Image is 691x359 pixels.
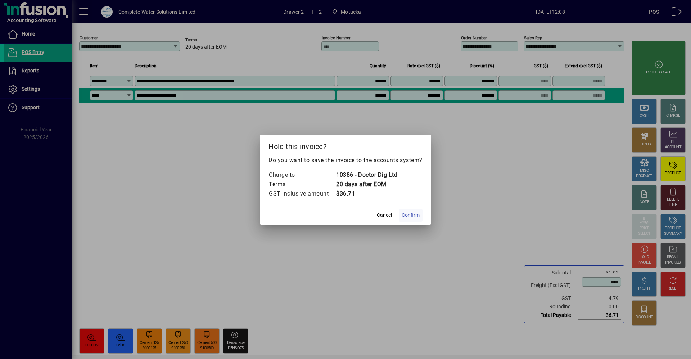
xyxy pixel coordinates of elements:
td: $36.71 [336,189,397,198]
button: Confirm [399,209,423,222]
p: Do you want to save the invoice to the accounts system? [268,156,423,165]
td: Charge to [268,170,336,180]
h2: Hold this invoice? [260,135,431,156]
td: GST inclusive amount [268,189,336,198]
td: Terms [268,180,336,189]
td: 10386 - Doctor Dig Ltd [336,170,397,180]
span: Confirm [402,211,420,219]
td: 20 days after EOM [336,180,397,189]
span: Cancel [377,211,392,219]
button: Cancel [373,209,396,222]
